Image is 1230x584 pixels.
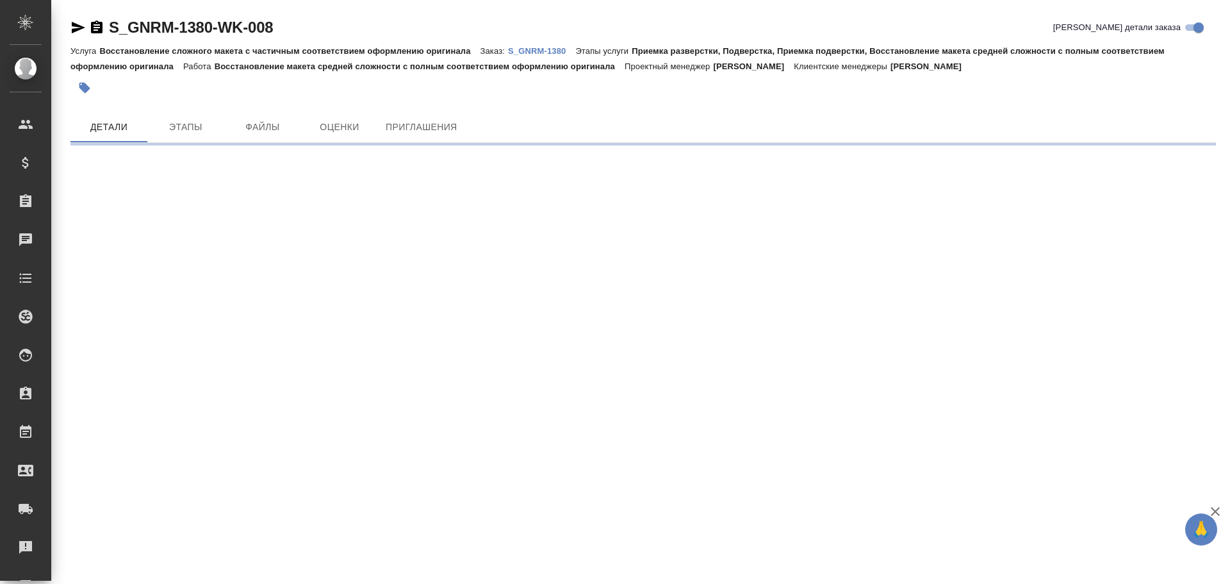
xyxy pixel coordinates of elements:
button: Добавить тэг [70,74,99,102]
p: Клиентские менеджеры [794,62,890,71]
span: Этапы [155,119,217,135]
button: 🙏 [1185,513,1217,546]
p: Заказ: [480,46,508,56]
p: Работа [183,62,215,71]
p: Этапы услуги [575,46,632,56]
p: Восстановление сложного макета с частичным соответствием оформлению оригинала [99,46,480,56]
span: [PERSON_NAME] детали заказа [1053,21,1181,34]
p: S_GNRM-1380 [508,46,575,56]
p: [PERSON_NAME] [713,62,794,71]
button: Скопировать ссылку для ЯМессенджера [70,20,86,35]
p: [PERSON_NAME] [890,62,971,71]
span: Файлы [232,119,293,135]
span: Приглашения [386,119,457,135]
span: Детали [78,119,140,135]
button: Скопировать ссылку [89,20,104,35]
span: 🙏 [1190,516,1212,543]
p: Проектный менеджер [625,62,713,71]
span: Оценки [309,119,370,135]
p: Услуга [70,46,99,56]
a: S_GNRM-1380 [508,45,575,56]
p: Восстановление макета средней сложности с полным соответствием оформлению оригинала [215,62,625,71]
a: S_GNRM-1380-WK-008 [109,19,273,36]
